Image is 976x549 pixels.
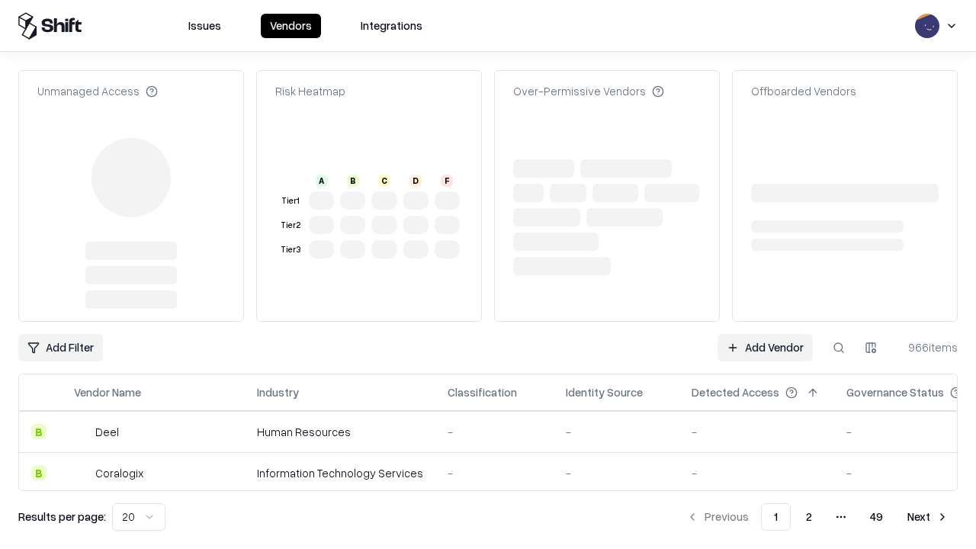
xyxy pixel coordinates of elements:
div: - [448,424,541,440]
div: - [566,465,667,481]
div: Offboarded Vendors [751,83,856,99]
div: Unmanaged Access [37,83,158,99]
div: Tier 1 [278,194,303,207]
div: B [31,465,47,480]
div: - [692,465,822,481]
div: B [31,424,47,439]
img: Coralogix [74,465,89,480]
div: C [378,175,390,187]
div: 966 items [897,339,958,355]
div: Information Technology Services [257,465,423,481]
div: Industry [257,384,299,400]
p: Results per page: [18,509,106,525]
button: 2 [794,503,824,531]
button: 1 [761,503,791,531]
div: Human Resources [257,424,423,440]
button: Next [898,503,958,531]
div: A [316,175,328,187]
div: Identity Source [566,384,643,400]
button: 49 [858,503,895,531]
div: - [566,424,667,440]
div: Coralogix [95,465,143,481]
div: Tier 3 [278,243,303,256]
div: - [448,465,541,481]
button: Integrations [352,14,432,38]
nav: pagination [677,503,958,531]
div: Over-Permissive Vendors [513,83,664,99]
a: Add Vendor [718,334,813,361]
div: B [347,175,359,187]
img: Deel [74,424,89,439]
div: F [441,175,453,187]
div: D [409,175,422,187]
div: Detected Access [692,384,779,400]
button: Issues [179,14,230,38]
div: Deel [95,424,119,440]
div: Classification [448,384,517,400]
div: Tier 2 [278,219,303,232]
div: Vendor Name [74,384,141,400]
button: Add Filter [18,334,103,361]
button: Vendors [261,14,321,38]
div: Risk Heatmap [275,83,345,99]
div: - [692,424,822,440]
div: Governance Status [846,384,944,400]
